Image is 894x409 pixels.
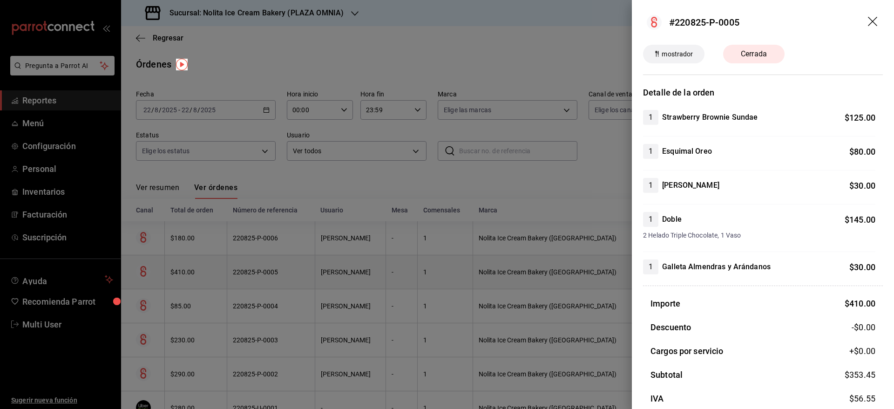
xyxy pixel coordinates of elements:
h4: Galleta Almendras y Arándanos [662,261,771,273]
h4: [PERSON_NAME] [662,180,719,191]
img: Tooltip marker [176,59,188,70]
span: Cerrada [735,48,772,60]
span: 1 [643,146,658,157]
h3: Descuento [650,321,691,334]
span: -$0.00 [852,321,875,334]
h4: Esquimal Oreo [662,146,712,157]
div: #220825-P-0005 [669,15,739,29]
button: drag [868,17,879,28]
h3: Importe [650,297,680,310]
span: $ 80.00 [849,147,875,157]
span: 1 [643,214,658,225]
h3: Detalle de la orden [643,86,883,99]
span: 1 [643,180,658,191]
span: $ 145.00 [845,215,875,225]
span: 2 Helado Triple Chocolate, 1 Vaso [643,231,875,240]
span: 1 [643,112,658,123]
span: mostrador [658,49,697,59]
span: $ 30.00 [849,181,875,191]
h3: Subtotal [650,368,683,381]
h3: IVA [650,392,664,405]
h4: Strawberry Brownie Sundae [662,112,758,123]
span: 1 [643,261,658,273]
span: $ 353.45 [845,370,875,380]
span: $ 56.55 [849,394,875,403]
span: $ 410.00 [845,299,875,308]
span: +$ 0.00 [849,345,875,357]
span: $ 125.00 [845,113,875,123]
span: $ 30.00 [849,262,875,272]
h3: Cargos por servicio [650,345,724,357]
h4: Doble [662,214,682,225]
